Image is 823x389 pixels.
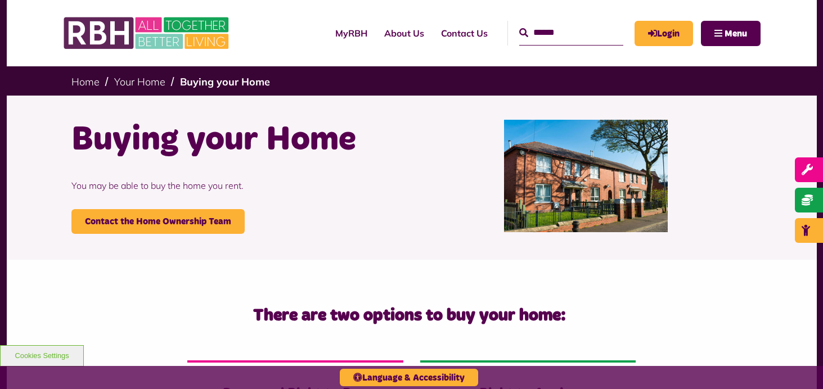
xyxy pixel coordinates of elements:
img: Belton Avenue [504,120,668,232]
a: MyRBH [327,18,376,48]
a: Your Home [114,75,165,88]
button: Navigation [701,21,761,46]
strong: There are two options to buy your home: [253,307,566,324]
p: You may be able to buy the home you rent. [71,162,403,209]
img: RBH [63,11,232,55]
a: Contact Us [433,18,496,48]
span: Menu [725,29,747,38]
button: Language & Accessibility [340,369,478,386]
a: MyRBH [635,21,693,46]
iframe: Netcall Web Assistant for live chat [772,338,823,389]
a: Contact the Home Ownership Team [71,209,245,234]
h1: Buying your Home [71,118,403,162]
a: Buying your Home [180,75,270,88]
a: Home [71,75,100,88]
a: About Us [376,18,433,48]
